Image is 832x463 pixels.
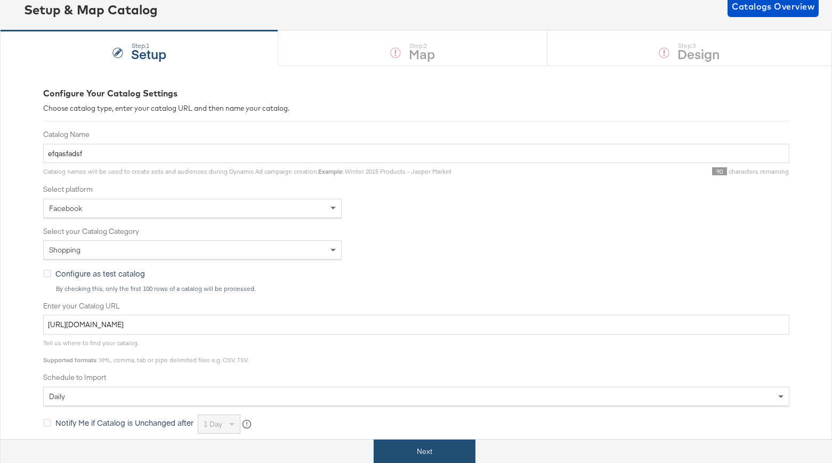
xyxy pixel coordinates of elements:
[712,167,727,175] span: 90
[131,45,166,62] strong: Setup
[43,339,248,364] span: Tell us where to find your catalog. : XML, comma, tab or pipe delimited files e.g. CSV, TSV.
[49,392,65,401] span: daily
[43,184,789,194] label: Select platform
[204,419,222,429] span: 1 day
[55,417,193,428] span: Notify Me if Catalog is Unchanged after
[43,301,789,311] label: Enter your Catalog URL
[43,103,789,113] div: Choose catalog type, enter your catalog URL and then name your catalog.
[43,372,789,383] label: Schedule to Import
[49,245,80,255] span: Shopping
[43,226,789,237] label: Select your Catalog Category
[55,285,789,293] div: By checking this, only the first 100 rows of a catalog will be processed.
[318,167,342,175] strong: Example
[131,42,166,50] div: Step: 1
[24,1,158,19] div: Setup & Map Catalog
[43,87,789,100] div: Configure Your Catalog Settings
[43,144,789,164] input: Name your catalog e.g. My Dynamic Product Catalog
[43,356,96,364] strong: Supported formats
[43,315,789,335] input: Enter Catalog URL, e.g. http://www.example.com/products.xml
[55,268,145,279] span: Configure as test catalog
[43,129,789,140] label: Catalog Name
[451,167,789,176] div: characters remaining
[49,204,82,213] span: Facebook
[43,167,451,175] span: Catalog names will be used to create sets and audiences during Dynamic Ad campaign creation. : Wi...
